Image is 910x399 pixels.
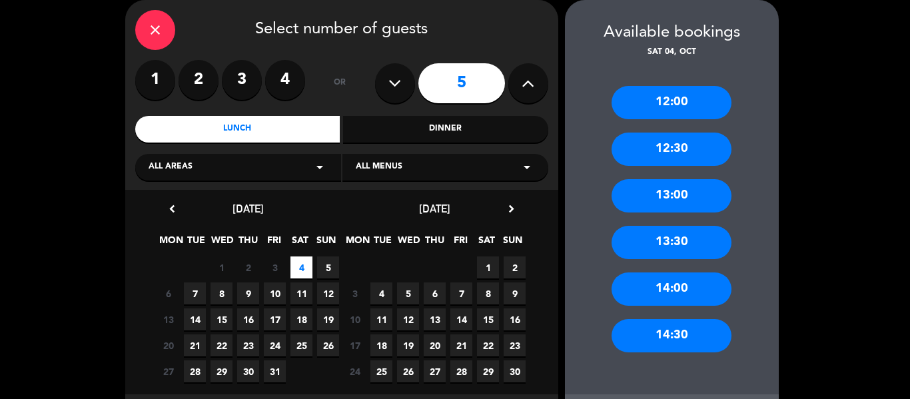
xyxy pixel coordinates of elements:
[398,232,420,254] span: WED
[237,232,259,254] span: THU
[184,360,206,382] span: 28
[237,360,259,382] span: 30
[264,256,286,278] span: 3
[237,308,259,330] span: 16
[264,282,286,304] span: 10
[612,179,731,212] div: 13:00
[265,60,305,100] label: 4
[157,282,179,304] span: 6
[424,308,446,330] span: 13
[519,159,535,175] i: arrow_drop_down
[165,202,179,216] i: chevron_left
[290,308,312,330] span: 18
[185,232,207,254] span: TUE
[135,116,340,143] div: Lunch
[344,334,366,356] span: 17
[237,334,259,356] span: 23
[504,308,526,330] span: 16
[397,282,419,304] span: 5
[344,360,366,382] span: 24
[211,232,233,254] span: WED
[502,232,524,254] span: SUN
[147,22,163,38] i: close
[290,256,312,278] span: 4
[356,161,402,174] span: All menus
[477,334,499,356] span: 22
[184,282,206,304] span: 7
[264,360,286,382] span: 31
[565,20,779,46] div: Available bookings
[424,360,446,382] span: 27
[504,202,518,216] i: chevron_right
[477,256,499,278] span: 1
[612,133,731,166] div: 12:30
[612,272,731,306] div: 14:00
[289,232,311,254] span: SAT
[237,282,259,304] span: 9
[424,334,446,356] span: 20
[135,60,175,100] label: 1
[476,232,498,254] span: SAT
[450,334,472,356] span: 21
[612,226,731,259] div: 13:30
[504,334,526,356] span: 23
[370,334,392,356] span: 18
[504,360,526,382] span: 30
[211,308,232,330] span: 15
[317,308,339,330] span: 19
[450,308,472,330] span: 14
[477,360,499,382] span: 29
[424,232,446,254] span: THU
[211,282,232,304] span: 8
[290,282,312,304] span: 11
[397,360,419,382] span: 26
[504,282,526,304] span: 9
[450,232,472,254] span: FRI
[184,334,206,356] span: 21
[343,116,548,143] div: Dinner
[346,232,368,254] span: MON
[135,10,548,50] div: Select number of guests
[157,334,179,356] span: 20
[264,308,286,330] span: 17
[179,60,219,100] label: 2
[370,282,392,304] span: 4
[344,282,366,304] span: 3
[450,282,472,304] span: 7
[450,360,472,382] span: 28
[612,319,731,352] div: 14:30
[370,360,392,382] span: 25
[184,308,206,330] span: 14
[565,46,779,59] div: Sat 04, Oct
[312,159,328,175] i: arrow_drop_down
[397,334,419,356] span: 19
[344,308,366,330] span: 10
[317,334,339,356] span: 26
[237,256,259,278] span: 2
[317,282,339,304] span: 12
[477,282,499,304] span: 8
[504,256,526,278] span: 2
[370,308,392,330] span: 11
[477,308,499,330] span: 15
[149,161,193,174] span: All areas
[424,282,446,304] span: 6
[612,86,731,119] div: 12:00
[222,60,262,100] label: 3
[263,232,285,254] span: FRI
[157,308,179,330] span: 13
[157,360,179,382] span: 27
[264,334,286,356] span: 24
[232,202,264,215] span: [DATE]
[317,256,339,278] span: 5
[397,308,419,330] span: 12
[211,360,232,382] span: 29
[211,334,232,356] span: 22
[315,232,337,254] span: SUN
[419,202,450,215] span: [DATE]
[318,60,362,107] div: or
[372,232,394,254] span: TUE
[290,334,312,356] span: 25
[211,256,232,278] span: 1
[159,232,181,254] span: MON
